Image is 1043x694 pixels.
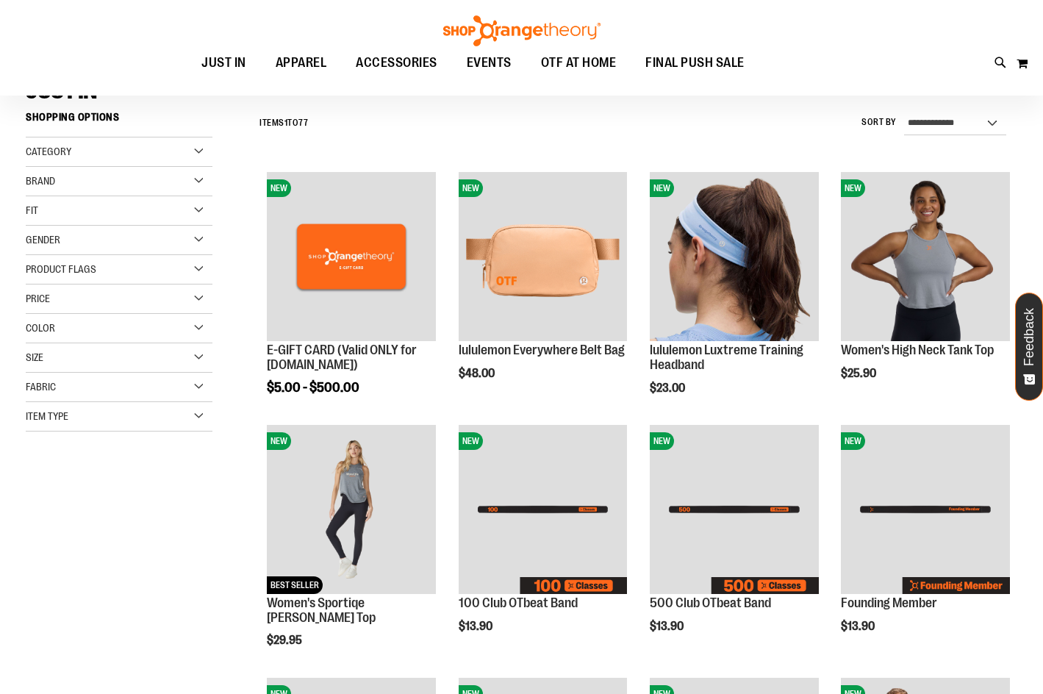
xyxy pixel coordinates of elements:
[267,172,436,341] img: E-GIFT CARD (Valid ONLY for ShopOrangetheory.com)
[541,46,617,79] span: OTF AT HOME
[526,46,631,80] a: OTF AT HOME
[26,322,55,334] span: Color
[459,425,628,596] a: Image of 100 Club OTbeat BandNEW
[1022,308,1036,366] span: Feedback
[645,46,745,79] span: FINAL PUSH SALE
[467,46,512,79] span: EVENTS
[26,381,56,393] span: Fabric
[259,418,443,684] div: product
[459,595,578,610] a: 100 Club OTbeat Band
[261,46,342,80] a: APPAREL
[451,165,635,418] div: product
[341,46,452,80] a: ACCESSORIES
[441,15,603,46] img: Shop Orangetheory
[650,432,674,450] span: NEW
[26,104,212,137] strong: Shopping Options
[841,425,1010,594] img: Image of Founding Member
[452,46,526,80] a: EVENTS
[201,46,246,79] span: JUST IN
[459,620,495,633] span: $13.90
[26,175,55,187] span: Brand
[650,425,819,596] a: Image of 500 Club OTbeat BandNEW
[841,620,877,633] span: $13.90
[459,367,497,380] span: $48.00
[650,179,674,197] span: NEW
[298,118,308,128] span: 77
[26,146,71,157] span: Category
[650,172,819,343] a: lululemon Luxtreme Training HeadbandNEW
[259,112,308,135] h2: Items to
[259,165,443,432] div: product
[267,172,436,343] a: E-GIFT CARD (Valid ONLY for ShopOrangetheory.com)NEW
[841,595,937,610] a: Founding Member
[841,172,1010,341] img: Image of Womens BB High Neck Tank Grey
[1015,293,1043,401] button: Feedback - Show survey
[267,425,436,594] img: Women's Sportiqe Janie Tank Top
[459,172,628,341] img: lululemon Everywhere Belt Bag
[459,425,628,594] img: Image of 100 Club OTbeat Band
[267,179,291,197] span: NEW
[650,382,687,395] span: $23.00
[834,165,1017,418] div: product
[267,576,323,594] span: BEST SELLER
[459,179,483,197] span: NEW
[267,595,376,625] a: Women's Sportiqe [PERSON_NAME] Top
[459,432,483,450] span: NEW
[861,116,897,129] label: Sort By
[834,418,1017,663] div: product
[187,46,261,79] a: JUST IN
[841,172,1010,343] a: Image of Womens BB High Neck Tank GreyNEW
[267,380,359,395] span: $5.00 - $500.00
[26,410,68,422] span: Item Type
[650,343,803,372] a: lululemon Luxtreme Training Headband
[267,634,304,647] span: $29.95
[284,118,288,128] span: 1
[26,263,96,275] span: Product Flags
[841,179,865,197] span: NEW
[26,293,50,304] span: Price
[642,418,826,663] div: product
[650,172,819,341] img: lululemon Luxtreme Training Headband
[631,46,759,80] a: FINAL PUSH SALE
[642,165,826,432] div: product
[451,418,635,663] div: product
[26,351,43,363] span: Size
[26,204,38,216] span: Fit
[459,172,628,343] a: lululemon Everywhere Belt Bag NEW
[26,234,60,246] span: Gender
[841,432,865,450] span: NEW
[276,46,327,79] span: APPAREL
[650,595,771,610] a: 500 Club OTbeat Band
[841,343,994,357] a: Women's High Neck Tank Top
[267,432,291,450] span: NEW
[459,343,625,357] a: lululemon Everywhere Belt Bag
[356,46,437,79] span: ACCESSORIES
[841,425,1010,596] a: Image of Founding Member NEW
[267,343,417,372] a: E-GIFT CARD (Valid ONLY for [DOMAIN_NAME])
[841,367,878,380] span: $25.90
[650,620,686,633] span: $13.90
[650,425,819,594] img: Image of 500 Club OTbeat Band
[267,425,436,596] a: Women's Sportiqe Janie Tank TopNEWBEST SELLER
